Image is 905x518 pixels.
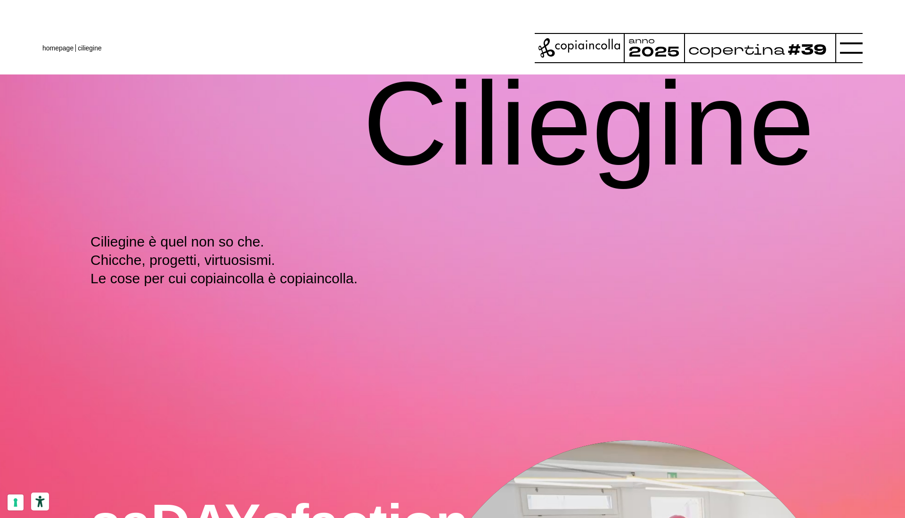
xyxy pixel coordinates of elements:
tspan: #39 [791,40,831,61]
button: Strumenti di accessibilità [31,493,49,510]
span: ciliegine [78,44,102,52]
button: Le tue preferenze relative al consenso per le tecnologie di tracciamento [8,494,24,510]
a: homepage [42,44,73,52]
tspan: anno [628,35,655,46]
tspan: 2025 [628,43,679,62]
tspan: copertina [688,40,788,60]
